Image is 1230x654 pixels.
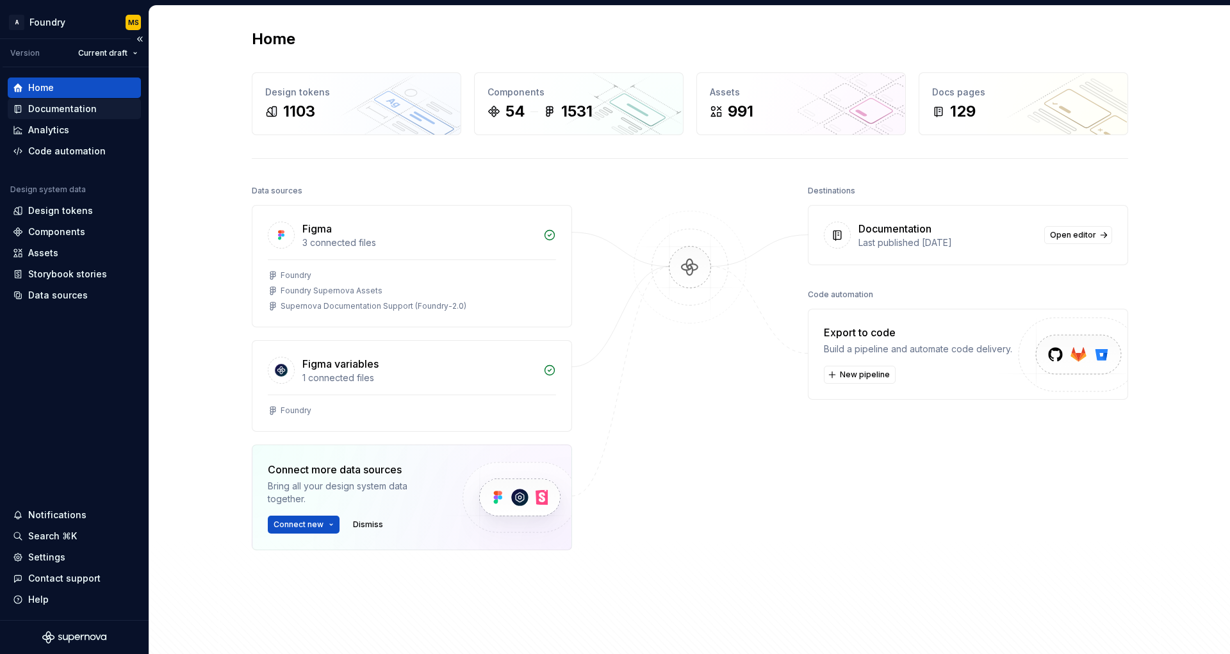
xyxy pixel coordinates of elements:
div: Design tokens [28,204,93,217]
div: Figma [302,221,332,236]
div: Documentation [858,221,931,236]
div: Help [28,593,49,606]
button: Dismiss [347,516,389,534]
div: Export to code [824,325,1012,340]
div: Code automation [808,286,873,304]
div: Foundry Supernova Assets [281,286,382,296]
a: Open editor [1044,226,1112,244]
span: Open editor [1050,230,1096,240]
div: Code automation [28,145,106,158]
div: Design tokens [265,86,448,99]
div: 1531 [561,101,593,122]
span: New pipeline [840,370,890,380]
div: Foundry [29,16,65,29]
div: Notifications [28,509,86,521]
div: Settings [28,551,65,564]
button: Current draft [72,44,143,62]
div: Assets [710,86,892,99]
a: Assets991 [696,72,906,135]
div: 1 connected files [302,372,536,384]
div: Analytics [28,124,69,136]
span: Current draft [78,48,127,58]
a: Settings [8,547,141,568]
button: Connect new [268,516,340,534]
button: AFoundryMS [3,8,146,36]
h2: Home [252,29,295,49]
a: Design tokens [8,200,141,221]
button: Notifications [8,505,141,525]
div: MS [128,17,139,28]
div: Foundry [281,405,311,416]
div: Destinations [808,182,855,200]
button: New pipeline [824,366,896,384]
a: Figma variables1 connected filesFoundry [252,340,572,432]
div: Build a pipeline and automate code delivery. [824,343,1012,356]
div: Assets [28,247,58,259]
a: Home [8,78,141,98]
div: Contact support [28,572,101,585]
div: 54 [505,101,525,122]
button: Contact support [8,568,141,589]
a: Analytics [8,120,141,140]
a: Figma3 connected filesFoundryFoundry Supernova AssetsSupernova Documentation Support (Foundry-2.0) [252,205,572,327]
div: Bring all your design system data together. [268,480,441,505]
div: 129 [950,101,976,122]
div: Storybook stories [28,268,107,281]
div: 1103 [283,101,315,122]
div: Components [28,225,85,238]
div: Supernova Documentation Support (Foundry-2.0) [281,301,466,311]
button: Search ⌘K [8,526,141,546]
a: Data sources [8,285,141,306]
div: 991 [728,101,753,122]
div: Home [28,81,54,94]
span: Dismiss [353,519,383,530]
a: Docs pages129 [919,72,1128,135]
div: Connect more data sources [268,462,441,477]
a: Design tokens1103 [252,72,461,135]
div: Foundry [281,270,311,281]
a: Storybook stories [8,264,141,284]
svg: Supernova Logo [42,631,106,644]
a: Code automation [8,141,141,161]
button: Help [8,589,141,610]
div: 3 connected files [302,236,536,249]
a: Assets [8,243,141,263]
button: Collapse sidebar [131,30,149,48]
a: Components541531 [474,72,684,135]
div: Data sources [252,182,302,200]
div: Documentation [28,102,97,115]
div: Design system data [10,184,86,195]
span: Connect new [274,519,324,530]
div: Data sources [28,289,88,302]
div: Version [10,48,40,58]
div: A [9,15,24,30]
div: Docs pages [932,86,1115,99]
div: Last published [DATE] [858,236,1037,249]
div: Components [488,86,670,99]
a: Documentation [8,99,141,119]
a: Components [8,222,141,242]
div: Figma variables [302,356,379,372]
div: Search ⌘K [28,530,77,543]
